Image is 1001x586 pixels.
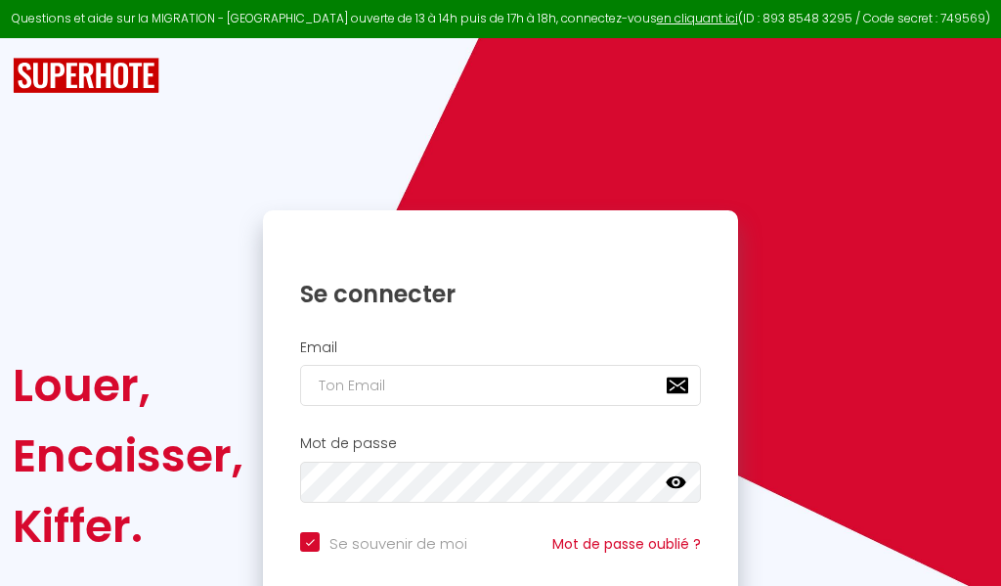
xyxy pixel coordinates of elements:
div: Louer, [13,350,243,421]
div: Kiffer. [13,491,243,562]
h2: Email [300,339,701,356]
a: en cliquant ici [657,10,738,26]
h1: Se connecter [300,279,701,309]
img: SuperHote logo [13,58,159,94]
input: Ton Email [300,365,701,406]
div: Encaisser, [13,421,243,491]
a: Mot de passe oublié ? [552,534,701,554]
h2: Mot de passe [300,435,701,452]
